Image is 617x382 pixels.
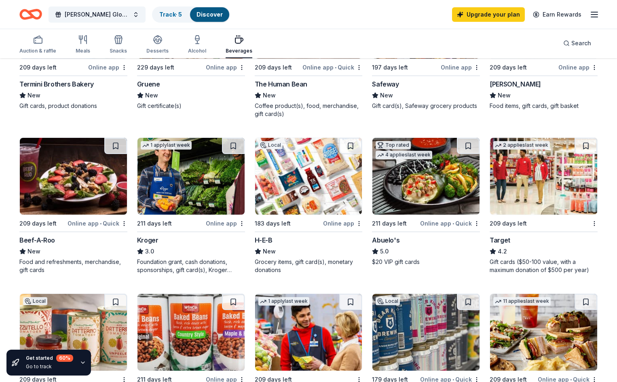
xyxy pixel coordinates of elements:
div: $20 VIP gift cards [372,258,480,266]
img: Image for Abuelo's [372,138,480,215]
span: 5.0 [380,247,389,256]
div: Gift cards ($50-100 value, with a maximum donation of $500 per year) [490,258,598,274]
div: [PERSON_NAME] [490,79,541,89]
span: New [498,91,511,100]
div: Online app [206,218,245,228]
a: Earn Rewards [528,7,586,22]
div: 209 days left [19,219,57,228]
img: Image for Kroger [137,138,245,215]
div: Kroger [137,235,158,245]
div: Alcohol [188,48,206,54]
div: Beef-A-Roo [19,235,55,245]
span: New [145,91,158,100]
div: Online app [206,62,245,72]
button: Auction & raffle [19,32,56,58]
div: Online app [323,218,362,228]
a: Discover [197,11,223,18]
span: Search [571,38,591,48]
img: Image for Spec's Wines, Spirits & Foods [372,294,480,371]
div: 1 apply last week [258,297,309,306]
div: Gift certificate(s) [137,102,245,110]
div: 211 days left [137,219,172,228]
div: 2 applies last week [493,141,550,150]
span: 4.2 [498,247,507,256]
div: Snacks [110,48,127,54]
div: 209 days left [19,63,57,72]
div: Local [376,297,400,305]
div: Safeway [372,79,399,89]
button: Alcohol [188,32,206,58]
div: 4 applies last week [376,151,432,159]
div: Abuelo's [372,235,399,245]
span: New [380,91,393,100]
a: Image for H-E-BLocal183 days leftOnline appH-E-BNewGrocery items, gift card(s), monetary donations [255,137,363,274]
img: Image for Beef-A-Roo [20,138,127,215]
div: Local [258,141,283,149]
span: New [27,91,40,100]
div: Food and refreshments, merchandise, gift cards [19,258,127,274]
div: Termini Brothers Bakery [19,79,94,89]
img: Image for H-E-B [255,138,362,215]
button: Search [557,35,598,51]
div: Online app Quick [302,62,362,72]
span: New [263,91,276,100]
div: Gift cards, product donations [19,102,127,110]
button: Meals [76,32,90,58]
div: Local [23,297,47,305]
a: Home [19,5,42,24]
span: • [452,220,454,227]
a: Track· 5 [159,11,182,18]
div: Gift card(s), Safeway grocery products [372,102,480,110]
div: 60 % [56,355,73,362]
img: Image for WinCo Foods [137,294,245,371]
span: New [27,247,40,256]
button: Beverages [226,32,252,58]
img: Image for Central Market [20,294,127,371]
div: Online app Quick [68,218,127,228]
span: New [263,247,276,256]
div: Top rated [376,141,411,149]
button: Desserts [146,32,169,58]
button: [PERSON_NAME] Global Prep Academy at [PERSON_NAME] [49,6,146,23]
div: The Human Bean [255,79,307,89]
div: Online app [88,62,127,72]
div: 197 days left [372,63,408,72]
div: 209 days left [490,63,527,72]
div: 229 days left [137,63,174,72]
a: Upgrade your plan [452,7,525,22]
span: • [100,220,101,227]
div: H-E-B [255,235,273,245]
img: Image for Walmart [255,294,362,371]
a: Image for Kroger1 applylast week211 days leftOnline appKroger3.0Foundation grant, cash donations,... [137,137,245,274]
img: Image for Target [490,138,597,215]
div: Auction & raffle [19,48,56,54]
div: Coffee product(s), food, merchandise, gift card(s) [255,102,363,118]
span: [PERSON_NAME] Global Prep Academy at [PERSON_NAME] [65,10,129,19]
a: Image for Beef-A-Roo209 days leftOnline app•QuickBeef-A-RooNewFood and refreshments, merchandise,... [19,137,127,274]
div: Beverages [226,48,252,54]
span: • [335,64,336,71]
div: Desserts [146,48,169,54]
div: 183 days left [255,219,291,228]
div: Meals [76,48,90,54]
span: 3.0 [145,247,154,256]
div: 11 applies last week [493,297,551,306]
div: Online app [441,62,480,72]
div: Online app [558,62,598,72]
div: 1 apply last week [141,141,192,150]
a: Image for Target2 applieslast week209 days leftTarget4.2Gift cards ($50-100 value, with a maximum... [490,137,598,274]
div: Food items, gift cards, gift basket [490,102,598,110]
div: Foundation grant, cash donations, sponsorships, gift card(s), Kroger products [137,258,245,274]
div: Online app Quick [420,218,480,228]
button: Track· 5Discover [152,6,230,23]
img: Image for McAlister's Deli [490,294,597,371]
div: Get started [26,355,73,362]
div: Gruene [137,79,160,89]
a: Image for Abuelo's Top rated4 applieslast week211 days leftOnline app•QuickAbuelo's5.0$20 VIP gif... [372,137,480,266]
div: 209 days left [490,219,527,228]
div: Target [490,235,510,245]
div: 209 days left [255,63,292,72]
button: Snacks [110,32,127,58]
div: Grocery items, gift card(s), monetary donations [255,258,363,274]
div: Go to track [26,363,73,370]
